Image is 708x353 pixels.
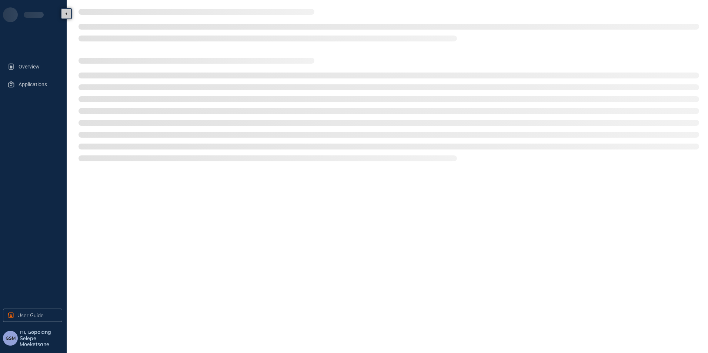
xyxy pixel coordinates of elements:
[19,77,56,92] span: Applications
[19,59,56,74] span: Overview
[17,311,44,319] span: User Guide
[3,331,18,346] button: GSM
[3,309,62,322] button: User Guide
[6,336,16,341] span: GSM
[20,329,64,347] span: Hi, Gopolang Selepe Moeketsane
